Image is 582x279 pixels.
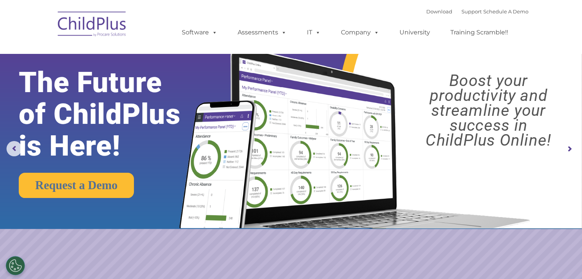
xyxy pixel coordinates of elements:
button: Cookies Settings [6,256,25,275]
a: IT [299,25,328,40]
a: Company [333,25,387,40]
span: Phone number [106,82,139,88]
a: Training Scramble!! [443,25,516,40]
a: University [392,25,438,40]
img: ChildPlus by Procare Solutions [54,6,130,44]
font: | [426,8,528,15]
a: Support [461,8,482,15]
iframe: Chat Widget [457,196,582,279]
a: Download [426,8,452,15]
span: Last name [106,50,130,56]
a: Request a Demo [19,173,134,198]
a: Assessments [230,25,294,40]
a: Schedule A Demo [483,8,528,15]
rs-layer: The Future of ChildPlus is Here! [19,67,205,162]
a: Software [174,25,225,40]
rs-layer: Boost your productivity and streamline your success in ChildPlus Online! [402,73,575,148]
